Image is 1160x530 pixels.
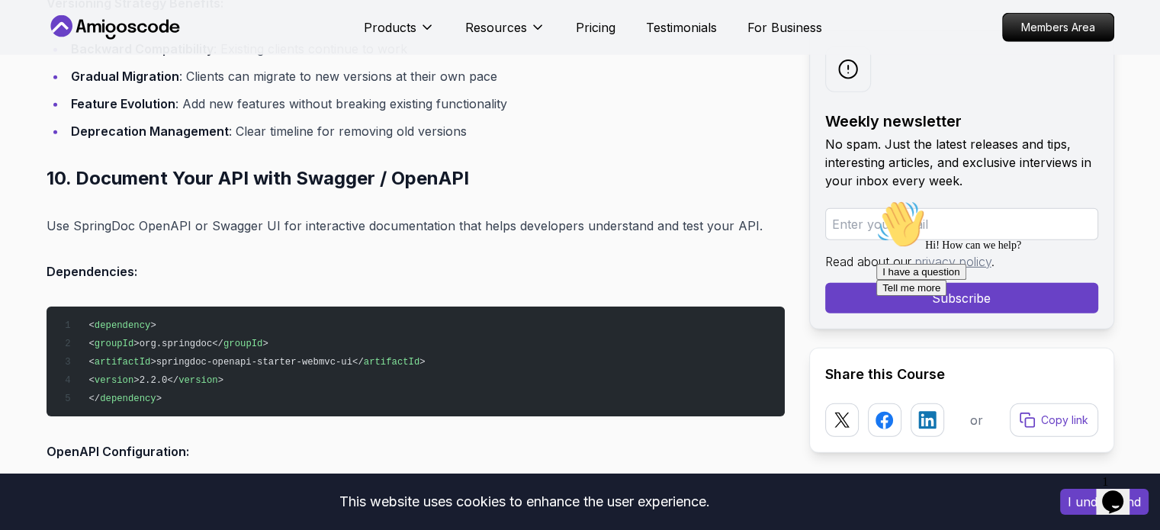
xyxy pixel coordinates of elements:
span: groupId [223,339,262,349]
div: 👋Hi! How can we help?I have a questionTell me more [6,6,281,102]
span: > [156,393,162,404]
span: version [95,375,133,386]
span: > [150,320,156,331]
a: Members Area [1002,13,1114,42]
h2: 10. Document Your API with Swagger / OpenAPI [47,166,785,191]
strong: Dependencies: [47,264,137,279]
span: < [88,357,94,368]
img: :wave: [6,6,55,55]
h2: Share this Course [825,364,1098,385]
iframe: chat widget [1096,469,1145,515]
span: < [88,375,94,386]
button: Subscribe [825,283,1098,313]
div: This website uses cookies to enhance the user experience. [11,485,1037,519]
button: Resources [465,18,545,49]
p: Read about our . [825,252,1098,271]
li: : Clear timeline for removing old versions [66,120,785,142]
span: > [262,339,268,349]
button: Products [364,18,435,49]
p: Use SpringDoc OpenAPI or Swagger UI for interactive documentation that helps developers understan... [47,215,785,236]
a: Pricing [576,18,615,37]
button: Accept cookies [1060,489,1149,515]
p: Resources [465,18,527,37]
span: >2.2.0</ [133,375,178,386]
p: Products [364,18,416,37]
span: artifactId [364,357,420,368]
span: Hi! How can we help? [6,46,151,57]
p: No spam. Just the latest releases and tips, interesting articles, and exclusive interviews in you... [825,135,1098,190]
span: </ [88,393,100,404]
button: Tell me more [6,86,76,102]
span: < [88,339,94,349]
strong: OpenAPI Configuration: [47,444,189,459]
span: groupId [95,339,133,349]
strong: Deprecation Management [71,124,229,139]
span: >org.springdoc</ [133,339,223,349]
p: Members Area [1003,14,1113,41]
input: Enter your email [825,208,1098,240]
strong: Feature Evolution [71,96,175,111]
button: I have a question [6,70,96,86]
span: version [178,375,217,386]
strong: Gradual Migration [71,69,179,84]
h2: Weekly newsletter [825,111,1098,132]
span: dependency [100,393,156,404]
span: < [88,320,94,331]
li: : Add new features without breaking existing functionality [66,93,785,114]
span: dependency [95,320,151,331]
iframe: chat widget [870,194,1145,461]
li: : Clients can migrate to new versions at their own pace [66,66,785,87]
a: For Business [747,18,822,37]
span: >springdoc-openapi-starter-webmvc-ui</ [150,357,363,368]
span: > [419,357,425,368]
span: > [218,375,223,386]
span: artifactId [95,357,151,368]
a: Testimonials [646,18,717,37]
